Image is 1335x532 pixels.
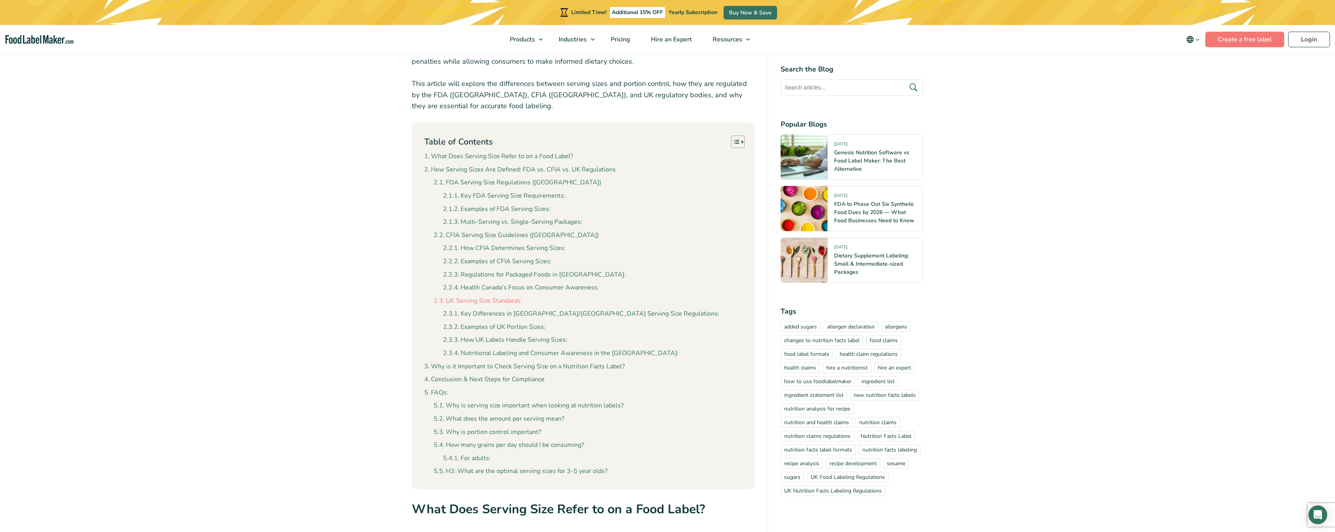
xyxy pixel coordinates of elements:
a: How Serving Sizes Are Defined: FDA vs. CFIA vs. UK Regulations [424,165,616,175]
p: This article will explore the differences between serving sizes and portion control, how they are... [412,78,756,112]
a: What Does Serving Size Refer to on a Food Label? [424,152,573,162]
a: Login [1288,32,1330,47]
a: recipe analysis [781,458,823,469]
span: [DATE] [834,193,847,202]
a: Key Differences in [GEOGRAPHIC_DATA]/[GEOGRAPHIC_DATA] Serving Size Regulations: [443,309,719,319]
a: nutrition claims regulations [781,431,854,441]
a: changes to nutrition facts label [781,335,863,346]
span: Limited Time! [571,9,606,16]
a: What does the amount per serving mean? [434,414,564,424]
a: hire an expert [874,362,915,373]
h4: Search the Blog [781,64,923,75]
a: Conclusion & Next Steps for Compliance [424,375,545,385]
a: health claim regulations [836,349,901,359]
a: How UK Labels Handle Serving Sizes: [443,335,567,345]
a: Toggle Table of Content [725,135,743,148]
a: nutrition facts labeling [859,445,920,455]
p: Table of Contents [424,136,493,148]
a: Dietary Supplement Labeling: Small & Intermediate-sized Packages [834,252,909,276]
span: Hire an Expert [649,35,693,44]
a: Why is portion control important? [434,427,541,437]
a: food claims [866,335,901,346]
a: CFIA Serving Size Guidelines ([GEOGRAPHIC_DATA]) [434,230,599,241]
a: health claims [781,362,820,373]
a: Regulations for Packaged Foods in [GEOGRAPHIC_DATA]: [443,270,626,280]
a: ingredient list [858,376,898,387]
a: Products [500,25,547,54]
a: FDA Serving Size Regulations ([GEOGRAPHIC_DATA]) [434,178,601,188]
a: How many grains per day should I be consuming? [434,440,584,450]
a: allergen declaration [824,321,878,332]
a: nutrition facts label formats [781,445,856,455]
a: Why is it Important to Check Serving Size on a Nutrition Facts Label? [424,362,625,372]
a: FDA to Phase Out Six Synthetic Food Dyes by 2026 — What Food Businesses Need to Know [834,200,914,224]
strong: What Does Serving Size Refer to on a Food Label? [412,501,705,518]
a: Buy Now & Save [724,6,777,20]
a: FAQs: [424,388,448,398]
a: Multi-Serving vs. Single-Serving Packages: [443,217,582,227]
a: how to use foodlabelmaker [781,376,855,387]
a: nutrition and health claims [781,417,852,428]
a: UK Nutrition Facts Labeling Regulations [781,486,885,496]
a: Pricing [600,25,639,54]
a: nutrition analysis for recipe [781,403,854,414]
a: Key FDA Serving Size Requirements: [443,191,565,201]
span: Resources [710,35,743,44]
a: For adults: [443,453,491,464]
a: ingredient statement list [781,390,847,400]
h4: Popular Blogs [781,119,923,130]
a: food label formats [781,349,833,359]
span: Additional 15% OFF [610,7,665,18]
span: Yearly Subscription [668,9,717,16]
a: Resources [702,25,754,54]
div: Open Intercom Messenger [1308,505,1327,524]
a: Genesis Nutrition Software vs Food Label Maker: The Best Alternative [834,149,909,173]
a: UK Serving Size Standards [434,296,521,306]
a: recipe development [826,458,880,469]
a: added sugars [781,321,820,332]
a: new nutrition facts labels [850,390,919,400]
a: Examples of UK Portion Sizes: [443,322,545,332]
h4: Tags [781,306,923,317]
a: Hire an Expert [641,25,701,54]
span: [DATE] [834,141,847,150]
span: Pricing [608,35,631,44]
span: Products [508,35,536,44]
a: sugars [781,472,804,482]
a: Nutritional Labeling and Consumer Awareness in the [GEOGRAPHIC_DATA]: [443,348,679,359]
a: Create a free label [1205,32,1284,47]
a: How CFIA Determines Serving Sizes: [443,243,566,254]
a: H3: What are the optimal serving sizes for 3-5 year olds? [434,466,608,477]
span: Industries [556,35,588,44]
a: hire a nutritionist [823,362,871,373]
a: sesame [883,458,909,469]
a: nutrition claims [856,417,900,428]
a: Industries [549,25,599,54]
a: Nutrition Facts Label [857,431,915,441]
a: Why is serving size important when looking at nutrition labels? [434,401,624,411]
a: allergens [881,321,911,332]
span: [DATE] [834,244,847,253]
a: UK Food Labeling Regulations [807,472,888,482]
input: Search articles... [781,79,923,96]
a: Examples of CFIA Serving Sizes: [443,257,552,267]
a: Health Canada’s Focus on Consumer Awareness: [443,283,599,293]
a: Examples of FDA Serving Sizes: [443,204,550,214]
